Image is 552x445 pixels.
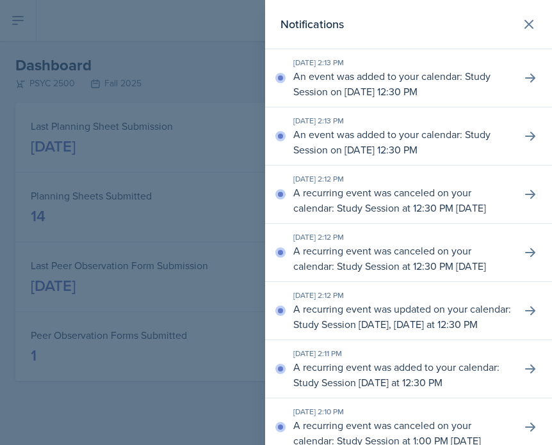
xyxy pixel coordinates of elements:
p: A recurring event was added to your calendar: Study Session [DATE] at 12:30 PM [293,359,511,390]
div: [DATE] 2:12 PM [293,231,511,243]
div: [DATE] 2:12 PM [293,290,511,301]
div: [DATE] 2:10 PM [293,406,511,418]
div: [DATE] 2:11 PM [293,348,511,359]
div: [DATE] 2:12 PM [293,173,511,185]
p: An event was added to your calendar: Study Session on [DATE] 12:30 PM [293,68,511,99]
div: [DATE] 2:13 PM [293,115,511,127]
h2: Notifications [280,15,344,33]
div: [DATE] 2:13 PM [293,57,511,68]
p: A recurring event was canceled on your calendar: Study Session at 12:30 PM [DATE] [293,185,511,215]
p: A recurring event was updated on your calendar: Study Session [DATE], [DATE] at 12:30 PM [293,301,511,332]
p: An event was added to your calendar: Study Session on [DATE] 12:30 PM [293,127,511,157]
p: A recurring event was canceled on your calendar: Study Session at 12:30 PM [DATE] [293,243,511,274]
